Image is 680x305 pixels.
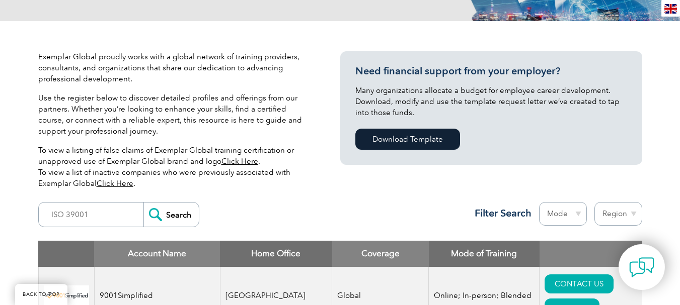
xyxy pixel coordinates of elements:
[355,85,627,118] p: Many organizations allocate a budget for employee career development. Download, modify and use th...
[429,241,540,267] th: Mode of Training: activate to sort column ascending
[15,284,67,305] a: BACK TO TOP
[221,157,258,166] a: Click Here
[355,129,460,150] a: Download Template
[38,145,310,189] p: To view a listing of false claims of Exemplar Global training certification or unapproved use of ...
[545,274,614,293] a: CONTACT US
[540,241,642,267] th: : activate to sort column ascending
[220,241,332,267] th: Home Office: activate to sort column ascending
[38,92,310,137] p: Use the register below to discover detailed profiles and offerings from our partners. Whether you...
[355,65,627,77] h3: Need financial support from your employer?
[664,4,677,14] img: en
[332,241,429,267] th: Coverage: activate to sort column ascending
[38,51,310,84] p: Exemplar Global proudly works with a global network of training providers, consultants, and organ...
[629,255,654,280] img: contact-chat.png
[143,202,199,227] input: Search
[97,179,133,188] a: Click Here
[94,241,220,267] th: Account Name: activate to sort column descending
[469,207,532,220] h3: Filter Search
